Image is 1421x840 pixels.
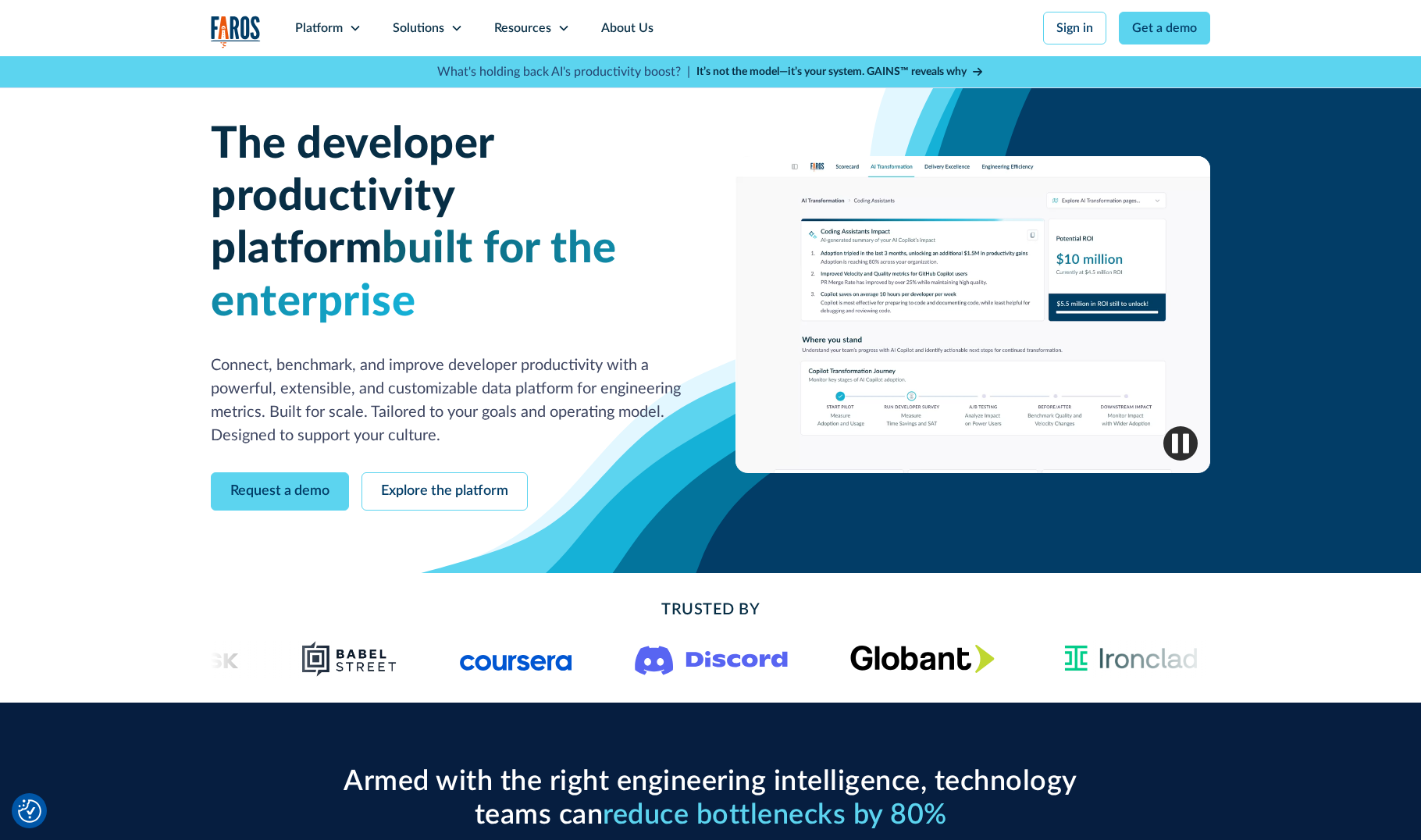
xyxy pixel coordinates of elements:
h2: Armed with the right engineering intelligence, technology teams can [336,765,1085,832]
span: built for the enterprise [211,227,617,323]
a: Sign in [1043,12,1106,44]
img: Babel Street logo png [301,640,397,678]
a: Request a demo [211,472,349,511]
img: Ironclad Logo [1057,640,1205,678]
a: Explore the platform [361,472,528,511]
img: Logo of the communication platform Discord. [635,642,788,675]
img: Logo of the analytics and reporting company Faros. [211,16,261,48]
p: What's holding back AI's productivity boost? | [437,62,690,81]
a: Get a demo [1119,12,1210,44]
img: Logo of the online learning platform Coursera. [460,646,572,671]
strong: It’s not the model—it’s your system. GAINS™ reveals why [696,66,967,77]
button: Cookie Settings [18,799,41,823]
p: Connect, benchmark, and improve developer productivity with a powerful, extensible, and customiza... [211,354,686,447]
img: Globant's logo [850,644,995,673]
a: home [211,16,261,48]
a: It’s not the model—it’s your system. GAINS™ reveals why [696,64,984,80]
div: Resources [494,19,551,37]
h1: The developer productivity platform [211,119,686,329]
img: Pause video [1163,426,1198,461]
img: Revisit consent button [18,799,41,823]
div: Platform [295,19,343,37]
div: Solutions [393,19,444,37]
span: reduce bottlenecks by 80% [603,801,947,829]
h2: Trusted By [336,598,1085,621]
